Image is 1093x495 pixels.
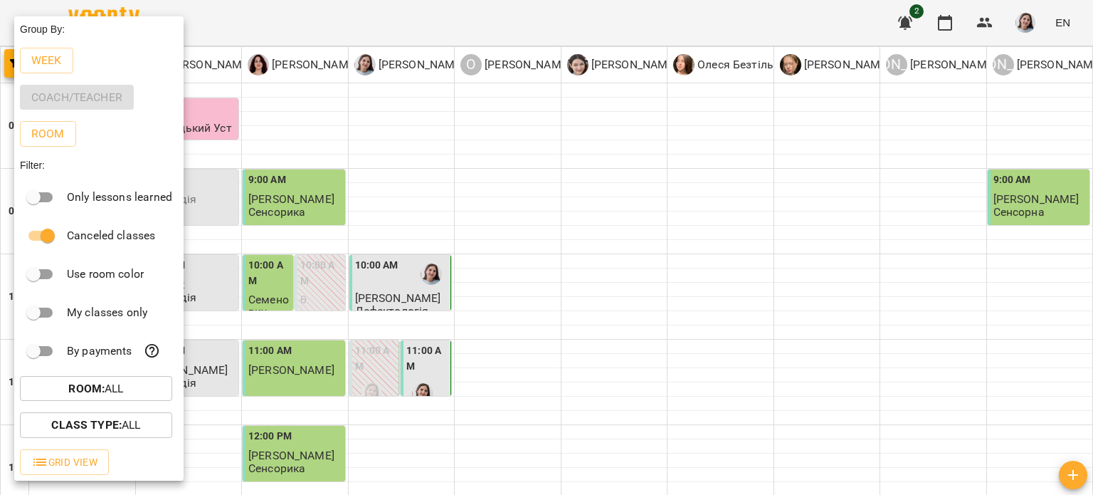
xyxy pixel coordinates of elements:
p: My classes only [67,304,147,321]
p: Room [31,125,65,142]
p: Canceled classes [67,227,155,244]
b: Room : [68,382,105,395]
button: Grid View [20,449,109,475]
p: Use room color [67,266,144,283]
p: Week [31,52,62,69]
span: Grid View [31,454,97,471]
div: Filter: [14,152,184,178]
b: Class Type : [51,418,122,432]
p: Only lessons learned [67,189,172,206]
p: All [68,380,123,397]
p: By payments [67,343,132,360]
div: Group By: [14,16,184,42]
button: Class Type:All [20,412,172,438]
button: Room:All [20,376,172,402]
p: All [51,417,140,434]
button: Room [20,121,76,147]
button: Week [20,48,73,73]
